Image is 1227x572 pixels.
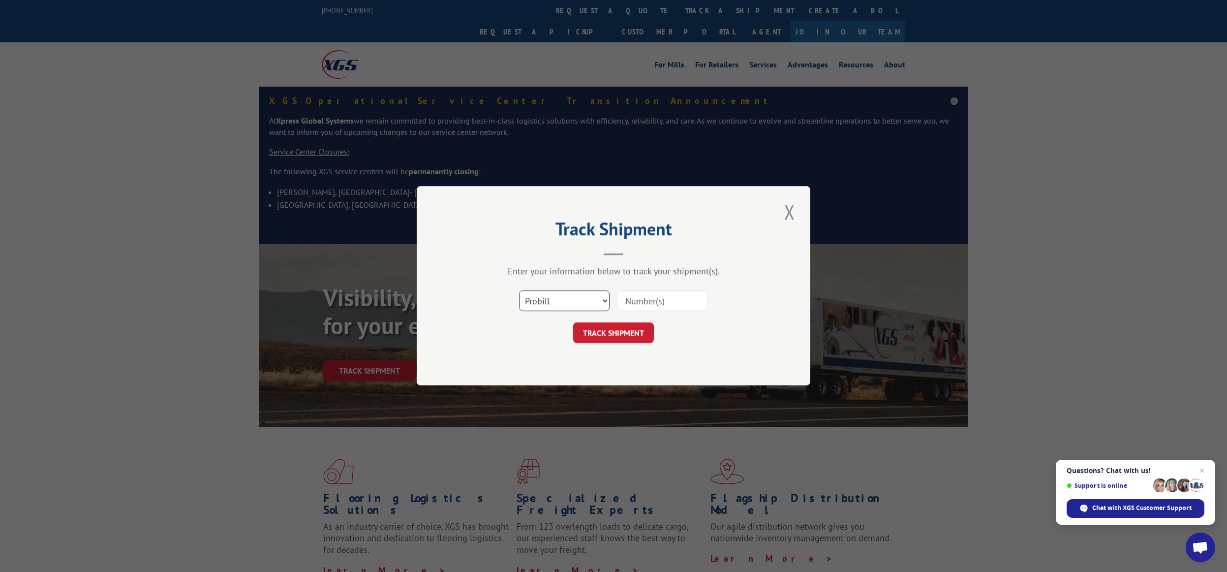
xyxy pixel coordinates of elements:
input: Number(s) [617,291,707,312]
span: Chat with XGS Customer Support [1067,499,1204,518]
h2: Track Shipment [466,222,761,241]
span: Chat with XGS Customer Support [1092,504,1192,512]
span: Support is online [1067,482,1149,489]
div: Enter your information below to track your shipment(s). [466,266,761,277]
a: Open chat [1186,533,1215,562]
button: Close modal [781,198,798,225]
button: TRACK SHIPMENT [573,323,654,344]
span: Questions? Chat with us! [1067,467,1204,475]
